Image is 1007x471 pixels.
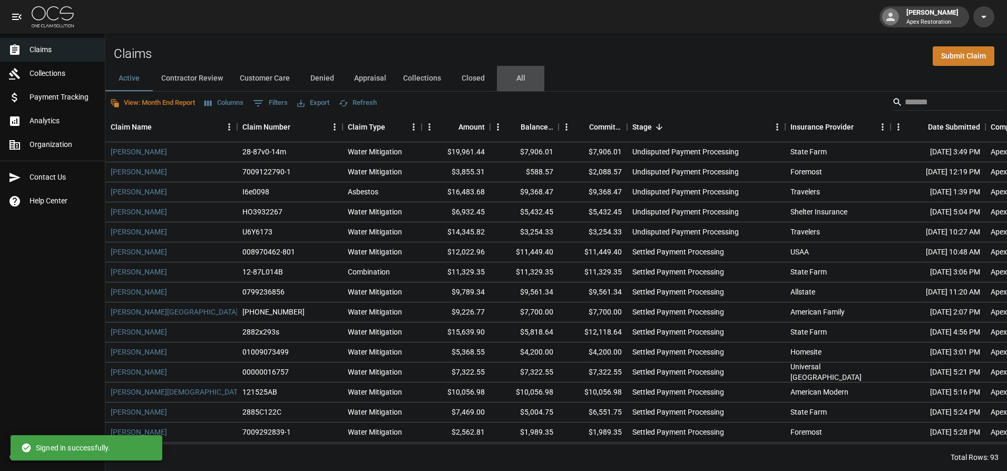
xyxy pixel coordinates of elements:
[891,262,985,282] div: [DATE] 3:06 PM
[422,162,490,182] div: $3,855.31
[111,367,167,377] a: [PERSON_NAME]
[111,347,167,357] a: [PERSON_NAME]
[790,427,822,437] div: Foremost
[30,115,96,126] span: Analytics
[202,95,246,111] button: Select columns
[348,347,402,357] div: Water Mitigation
[559,182,627,202] div: $9,368.47
[490,342,559,362] div: $4,200.00
[891,112,985,142] div: Date Submitted
[348,112,385,142] div: Claim Type
[559,162,627,182] div: $2,088.57
[242,307,305,317] div: 01-009-120731
[559,262,627,282] div: $11,329.35
[632,187,739,197] div: Undisputed Payment Processing
[790,387,848,397] div: American Modern
[790,166,822,177] div: Foremost
[891,322,985,342] div: [DATE] 4:56 PM
[574,120,589,134] button: Sort
[348,207,402,217] div: Water Mitigation
[111,307,238,317] a: [PERSON_NAME][GEOGRAPHIC_DATA]
[769,119,785,135] button: Menu
[490,162,559,182] div: $588.57
[242,327,279,337] div: 2882x293s
[111,427,167,437] a: [PERSON_NAME]
[632,146,739,157] div: Undisputed Payment Processing
[632,112,652,142] div: Stage
[632,427,724,437] div: Settled Payment Processing
[348,146,402,157] div: Water Mitigation
[237,112,343,142] div: Claim Number
[790,247,809,257] div: USAA
[30,44,96,55] span: Claims
[422,322,490,342] div: $15,639.90
[902,7,963,26] div: [PERSON_NAME]
[107,95,198,111] button: View: Month End Report
[343,112,422,142] div: Claim Type
[422,119,437,135] button: Menu
[490,302,559,322] div: $7,700.00
[298,66,346,91] button: Denied
[242,347,289,357] div: 01009073499
[348,287,402,297] div: Water Mitigation
[242,166,291,177] div: 7009122790-1
[652,120,667,134] button: Sort
[458,112,485,142] div: Amount
[422,362,490,382] div: $7,322.55
[490,112,559,142] div: Balance Due
[422,222,490,242] div: $14,345.82
[506,120,521,134] button: Sort
[490,403,559,423] div: $5,004.75
[559,142,627,162] div: $7,906.01
[559,322,627,342] div: $12,118.64
[422,382,490,403] div: $10,056.98
[111,187,167,197] a: [PERSON_NAME]
[790,407,827,417] div: State Farm
[242,146,286,157] div: 28-87v0-14m
[422,342,490,362] div: $5,368.55
[790,187,820,197] div: Travelers
[422,443,490,463] div: $14,234.59
[891,142,985,162] div: [DATE] 3:49 PM
[422,182,490,202] div: $16,483.68
[928,112,980,142] div: Date Submitted
[111,387,244,397] a: [PERSON_NAME][DEMOGRAPHIC_DATA]
[490,443,559,463] div: $0.00
[891,342,985,362] div: [DATE] 3:01 PM
[111,287,167,297] a: [PERSON_NAME]
[891,242,985,262] div: [DATE] 10:48 AM
[346,66,395,91] button: Appraisal
[30,172,96,183] span: Contact Us
[348,327,402,337] div: Water Mitigation
[242,367,289,377] div: 00000016757
[632,407,724,417] div: Settled Payment Processing
[490,262,559,282] div: $11,329.35
[790,287,815,297] div: Allstate
[951,452,999,463] div: Total Rows: 93
[152,120,167,134] button: Sort
[348,187,378,197] div: Asbestos
[906,18,959,27] p: Apex Restoration
[891,382,985,403] div: [DATE] 5:16 PM
[327,119,343,135] button: Menu
[295,95,332,111] button: Export
[242,247,295,257] div: 008970462-801
[111,267,167,277] a: [PERSON_NAME]
[395,66,449,91] button: Collections
[559,242,627,262] div: $11,449.40
[422,302,490,322] div: $9,226.77
[632,247,724,257] div: Settled Payment Processing
[559,282,627,302] div: $9,561.34
[242,227,272,237] div: U6Y6173
[111,112,152,142] div: Claim Name
[632,207,739,217] div: Undisputed Payment Processing
[891,162,985,182] div: [DATE] 12:19 PM
[153,66,231,91] button: Contractor Review
[559,119,574,135] button: Menu
[422,403,490,423] div: $7,469.00
[559,423,627,443] div: $1,989.35
[348,387,402,397] div: Water Mitigation
[406,119,422,135] button: Menu
[790,146,827,157] div: State Farm
[111,166,167,177] a: [PERSON_NAME]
